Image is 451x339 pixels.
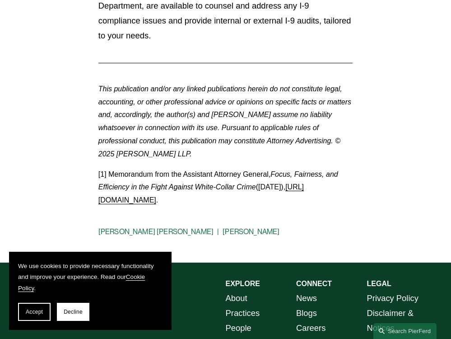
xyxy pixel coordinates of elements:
a: [PERSON_NAME] [223,227,279,236]
strong: CONNECT [296,280,332,287]
button: Decline [57,303,89,321]
p: We use cookies to provide necessary functionality and improve your experience. Read our . [18,261,163,294]
a: Search this site [373,323,437,339]
a: [PERSON_NAME] [PERSON_NAME] [98,227,214,236]
button: Accept [18,303,51,321]
section: Cookie banner [9,252,172,330]
em: This publication and/or any linked publications herein do not constitute legal, accounting, or ot... [98,85,353,158]
a: Careers [296,320,325,335]
a: People [226,320,251,335]
a: Disclaimer & Notices [367,306,438,335]
p: [1] Memorandum from the Assistant Attorney General, ([DATE]), . [98,168,353,207]
span: Decline [64,309,83,315]
a: Blogs [296,306,317,320]
a: Practices [226,306,260,320]
a: News [296,291,317,306]
strong: LEGAL [367,280,391,287]
strong: EXPLORE [226,280,260,287]
a: Privacy Policy [367,291,418,306]
a: About [226,291,247,306]
span: Accept [26,309,43,315]
a: Cookie Policy [18,273,145,291]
